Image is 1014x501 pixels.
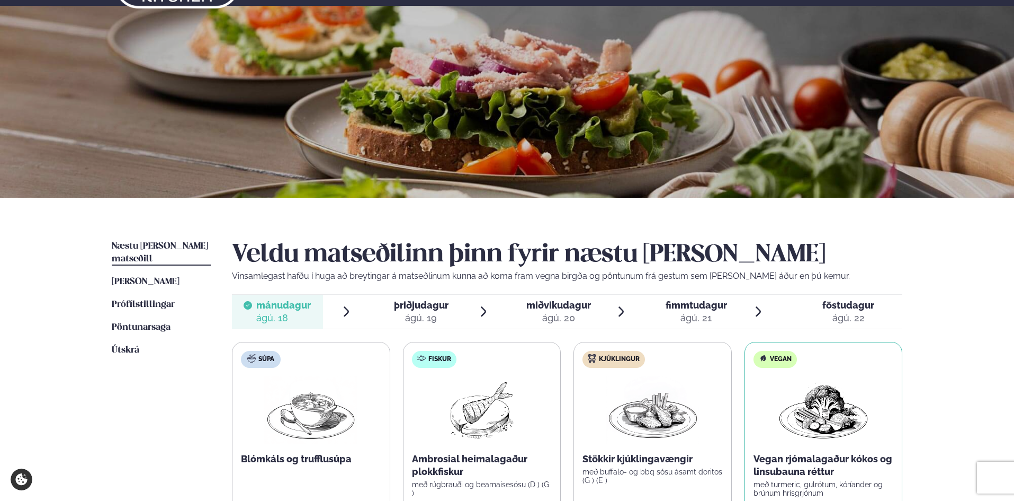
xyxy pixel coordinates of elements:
[112,321,171,334] a: Pöntunarsaga
[588,354,596,363] img: chicken.svg
[232,240,902,270] h2: Veldu matseðilinn þinn fyrir næstu [PERSON_NAME]
[666,312,727,324] div: ágú. 21
[112,298,175,311] a: Prófílstillingar
[448,376,516,444] img: fish.png
[753,453,894,478] p: Vegan rjómalagaður kókos og linsubauna réttur
[112,300,175,309] span: Prófílstillingar
[112,277,180,286] span: [PERSON_NAME]
[606,376,699,444] img: Chicken-wings-legs.png
[256,312,311,324] div: ágú. 18
[11,469,32,490] a: Cookie settings
[753,480,894,497] p: með turmeric, gulrótum, kóríander og brúnum hrísgrjónum
[256,300,311,311] span: mánudagur
[599,355,640,364] span: Kjúklingur
[112,344,139,357] a: Útskrá
[666,300,727,311] span: fimmtudagur
[526,300,591,311] span: miðvikudagur
[232,270,902,283] p: Vinsamlegast hafðu í huga að breytingar á matseðlinum kunna að koma fram vegna birgða og pöntunum...
[247,354,256,363] img: soup.svg
[428,355,451,364] span: Fiskur
[112,323,171,332] span: Pöntunarsaga
[394,312,448,324] div: ágú. 19
[241,453,381,465] p: Blómkáls og trufflusúpa
[112,346,139,355] span: Útskrá
[394,300,448,311] span: þriðjudagur
[112,242,208,263] span: Næstu [PERSON_NAME] matseðill
[582,453,723,465] p: Stökkir kjúklingavængir
[582,468,723,485] p: með buffalo- og bbq sósu ásamt doritos (G ) (E )
[112,240,211,266] a: Næstu [PERSON_NAME] matseðill
[264,376,357,444] img: Soup.png
[770,355,792,364] span: Vegan
[412,453,552,478] p: Ambrosial heimalagaður plokkfiskur
[777,376,870,444] img: Vegan.png
[417,354,426,363] img: fish.svg
[822,300,874,311] span: föstudagur
[112,276,180,288] a: [PERSON_NAME]
[412,480,552,497] p: með rúgbrauði og bearnaisesósu (D ) (G )
[258,355,274,364] span: Súpa
[759,354,767,363] img: Vegan.svg
[526,312,591,324] div: ágú. 20
[822,312,874,324] div: ágú. 22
